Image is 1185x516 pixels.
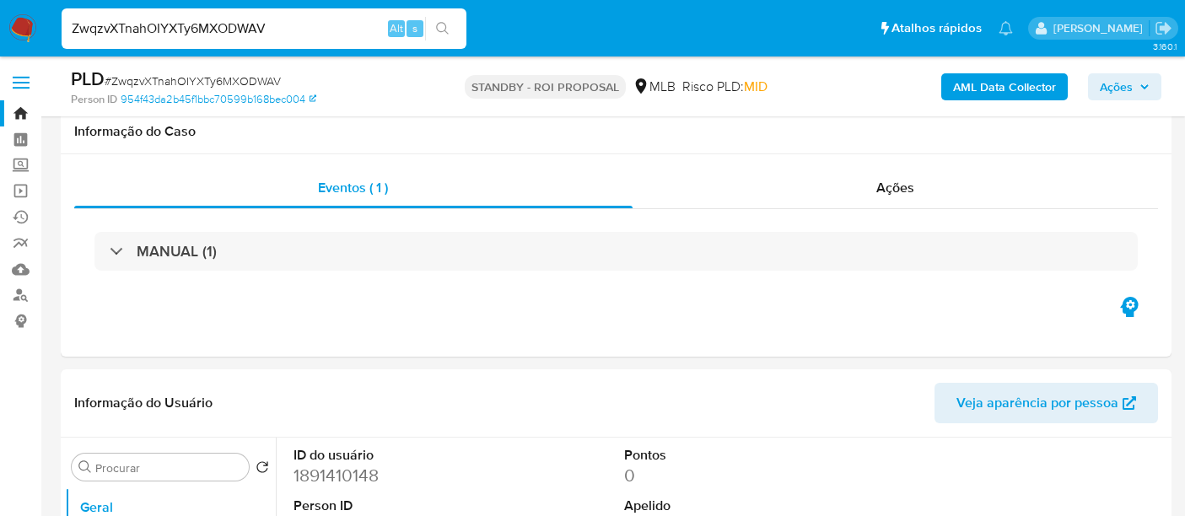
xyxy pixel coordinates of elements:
p: erico.trevizan@mercadopago.com.br [1053,20,1149,36]
span: Risco PLD: [682,78,768,96]
input: Pesquise usuários ou casos... [62,18,466,40]
span: s [412,20,417,36]
span: Ações [876,178,914,197]
button: search-icon [425,17,460,40]
span: MID [744,77,768,96]
b: AML Data Collector [953,73,1056,100]
span: Veja aparência por pessoa [956,383,1118,423]
button: Veja aparência por pessoa [935,383,1158,423]
span: # ZwqzvXTnahOIYXTy6MXODWAV [105,73,281,89]
h1: Informação do Usuário [74,395,213,411]
dd: 1891410148 [294,464,498,487]
div: MANUAL (1) [94,232,1138,271]
dt: Pontos [624,446,828,465]
input: Procurar [95,460,242,476]
dd: 0 [624,464,828,487]
h3: MANUAL (1) [137,242,217,261]
a: Notificações [999,21,1013,35]
span: Alt [390,20,403,36]
button: Procurar [78,460,92,474]
h1: Informação do Caso [74,123,1158,140]
span: Ações [1100,73,1133,100]
b: PLD [71,65,105,92]
p: STANDBY - ROI PROPOSAL [465,75,626,99]
a: Sair [1155,19,1172,37]
span: Atalhos rápidos [891,19,982,37]
b: Person ID [71,92,117,107]
button: Retornar ao pedido padrão [256,460,269,479]
button: Ações [1088,73,1161,100]
a: 954f43da2b45f1bbc70599b168bec004 [121,92,316,107]
dt: ID do usuário [294,446,498,465]
dt: Apelido [624,497,828,515]
span: Eventos ( 1 ) [318,178,388,197]
dt: Person ID [294,497,498,515]
button: AML Data Collector [941,73,1068,100]
div: MLB [633,78,676,96]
